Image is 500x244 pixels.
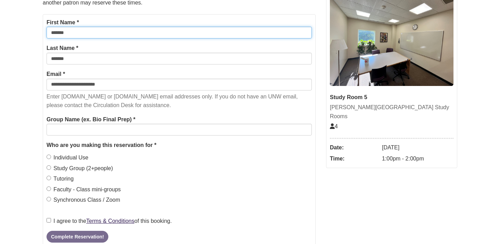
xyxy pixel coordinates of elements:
label: Email * [47,70,65,79]
label: Last Name * [47,44,78,53]
div: [PERSON_NAME][GEOGRAPHIC_DATA] Study Rooms [330,103,453,121]
dt: Time: [330,153,378,164]
legend: Who are you making this reservation for * [47,141,312,150]
input: Synchronous Class / Zoom [47,197,51,201]
input: Faculty - Class mini-groups [47,186,51,191]
label: Faculty - Class mini-groups [47,185,121,194]
p: Enter [DOMAIN_NAME] or [DOMAIN_NAME] email addresses only. If you do not have an UNW email, pleas... [47,92,312,110]
dt: Date: [330,142,378,153]
label: Individual Use [47,153,89,162]
label: Study Group (2+people) [47,164,113,173]
input: Individual Use [47,155,51,159]
label: Synchronous Class / Zoom [47,195,120,204]
dd: [DATE] [382,142,453,153]
input: Tutoring [47,176,51,180]
dd: 1:00pm - 2:00pm [382,153,453,164]
a: Terms & Conditions [86,218,134,224]
label: First Name * [47,18,79,27]
label: I agree to the of this booking. [47,217,172,226]
button: Complete Reservation! [47,231,108,243]
input: Study Group (2+people) [47,165,51,170]
label: Tutoring [47,174,74,183]
span: The capacity of this space [330,123,338,129]
div: Study Room 5 [330,93,453,102]
input: I agree to theTerms & Conditionsof this booking. [47,218,51,223]
label: Group Name (ex. Bio Final Prep) * [47,115,135,124]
